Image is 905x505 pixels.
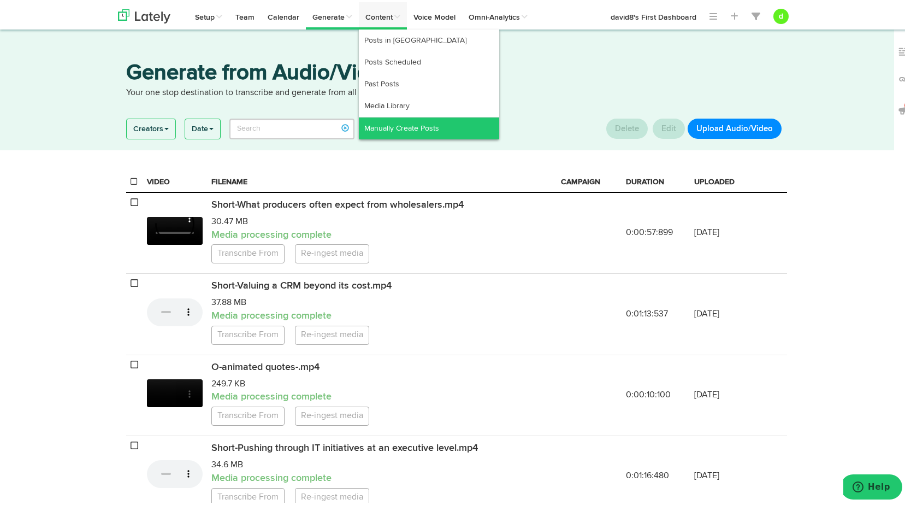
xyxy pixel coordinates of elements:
[211,215,248,224] span: 30.47 MB
[211,226,552,240] p: Media processing complete
[211,242,285,261] a: Transcribe From
[359,27,499,49] a: Posts in [GEOGRAPHIC_DATA]
[211,441,478,451] span: Short-Pushing through IT initiatives at an executive level.mp4
[147,215,203,243] video: Your browser does not support HTML5 video.
[211,198,464,208] span: Short-What producers often expect from wholesalers.mp4
[688,116,782,137] button: Upload Audio/Video
[359,49,499,71] a: Posts Scheduled
[295,324,369,343] a: Re-ingest media
[126,60,787,85] h3: Generate from Audio/Video
[211,459,243,467] span: 34.6 MB
[211,469,552,484] p: Media processing complete
[626,308,668,316] span: 0:01:13:537
[773,7,789,22] button: d
[359,93,499,115] a: Media Library
[185,117,220,137] a: Date
[118,7,170,21] img: logo_lately_bg_light.svg
[127,117,175,137] a: Creators
[211,378,245,386] span: 249.7 KB
[143,170,207,190] th: VIDEO
[690,190,755,272] td: [DATE]
[690,170,755,190] th: UPLOADED
[295,486,369,505] a: Re-ingest media
[211,279,392,289] span: Short-Valuing a CRM beyond its cost.mp4
[626,226,673,235] span: 0:00:57:899
[126,85,787,97] p: Your one stop destination to transcribe and generate from all of your Audio/Video sources.
[211,296,246,305] span: 37.88 MB
[557,170,622,190] th: CAMPAIGN
[211,324,285,343] a: Transcribe From
[359,71,499,93] a: Past Posts
[626,469,669,478] span: 0:01:16:480
[211,404,285,424] a: Transcribe From
[653,116,685,137] button: Edit
[622,170,690,190] th: DURATION
[295,242,369,261] a: Re-ingest media
[690,272,755,353] td: [DATE]
[626,389,671,397] span: 0:00:10:100
[147,458,203,486] video: Your browser does not support HTML5 video.
[211,388,552,402] p: Media processing complete
[211,486,285,505] a: Transcribe From
[843,472,902,500] iframe: Opens a widget where you can find more information
[229,116,354,137] input: Search
[211,307,552,321] p: Media processing complete
[147,296,203,324] video: Your browser does not support HTML5 video.
[606,116,648,137] button: Delete
[359,115,499,137] a: Manually Create Posts
[295,404,369,424] a: Re-ingest media
[207,170,557,190] th: FILENAME
[147,377,203,405] video: Your browser does not support HTML5 video.
[690,353,755,433] td: [DATE]
[211,360,320,370] span: O-animated quotes-.mp4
